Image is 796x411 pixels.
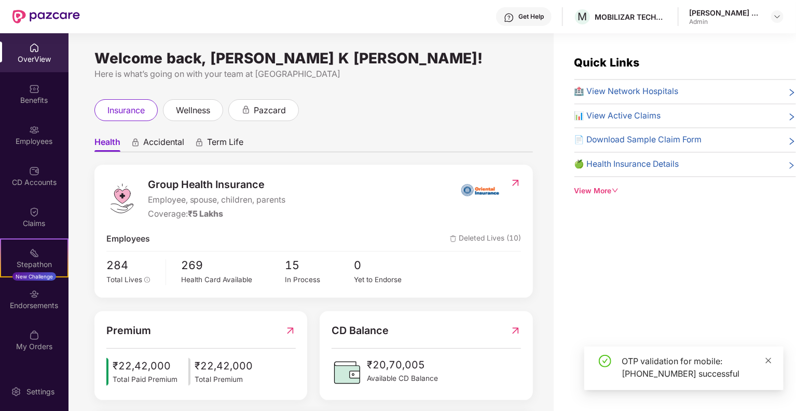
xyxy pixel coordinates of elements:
[510,323,521,339] img: RedirectIcon
[504,12,514,23] img: svg+xml;base64,PHN2ZyBpZD0iSGVscC0zMngzMiIgeG1sbnM9Imh0dHA6Ly93d3cudzMub3JnLzIwMDAvc3ZnIiB3aWR0aD...
[195,374,253,386] span: Total Premium
[354,274,423,285] div: Yet to Endorse
[182,257,285,274] span: 269
[29,43,39,53] img: svg+xml;base64,PHN2ZyBpZD0iSG9tZSIgeG1sbnM9Imh0dHA6Ly93d3cudzMub3JnLzIwMDAvc3ZnIiB3aWR0aD0iMjAiIG...
[285,323,296,339] img: RedirectIcon
[29,125,39,135] img: svg+xml;base64,PHN2ZyBpZD0iRW1wbG95ZWVzIiB4bWxucz0iaHR0cDovL3d3dy53My5vcmcvMjAwMC9zdmciIHdpZHRoPS...
[195,138,204,147] div: animation
[367,373,438,385] span: Available CD Balance
[148,194,286,207] span: Employee, spouse, children, parents
[574,158,679,171] span: 🍏 Health Insurance Details
[29,289,39,299] img: svg+xml;base64,PHN2ZyBpZD0iRW5kb3JzZW1lbnRzIiB4bWxucz0iaHR0cDovL3d3dy53My5vcmcvMjAwMC9zdmciIHdpZH...
[94,54,533,62] div: Welcome back, [PERSON_NAME] K [PERSON_NAME]!
[106,275,142,284] span: Total Lives
[29,207,39,217] img: svg+xml;base64,PHN2ZyBpZD0iQ2xhaW0iIHhtbG5zPSJodHRwOi8vd3d3LnczLm9yZy8yMDAwL3N2ZyIgd2lkdGg9IjIwIi...
[788,112,796,123] span: right
[574,85,679,98] span: 🏥 View Network Hospitals
[131,138,140,147] div: animation
[612,187,619,194] span: down
[332,323,389,339] span: CD Balance
[148,177,286,193] span: Group Health Insurance
[94,68,533,81] div: Here is what’s going on with your team at [GEOGRAPHIC_DATA]
[113,374,177,386] span: Total Paid Premium
[176,104,210,117] span: wellness
[113,358,177,374] span: ₹22,42,000
[574,185,796,197] div: View More
[518,12,544,21] div: Get Help
[182,274,285,285] div: Health Card Available
[788,136,796,147] span: right
[106,233,150,246] span: Employees
[107,104,145,117] span: insurance
[367,357,438,373] span: ₹20,70,005
[207,137,243,152] span: Term Life
[574,56,640,69] span: Quick Links
[689,18,762,26] div: Admin
[12,10,80,23] img: New Pazcare Logo
[144,277,150,283] span: info-circle
[254,104,286,117] span: pazcard
[11,387,21,397] img: svg+xml;base64,PHN2ZyBpZD0iU2V0dGluZy0yMHgyMCIgeG1sbnM9Imh0dHA6Ly93d3cudzMub3JnLzIwMDAvc3ZnIiB3aW...
[450,233,521,246] span: Deleted Lives (10)
[106,323,151,339] span: Premium
[12,272,56,281] div: New Challenge
[23,387,58,397] div: Settings
[195,358,253,374] span: ₹22,42,000
[595,12,667,22] div: MOBILIZAR TECHNOLOGIES PRIVATE LIMITED
[788,87,796,98] span: right
[148,208,286,221] div: Coverage:
[94,137,120,152] span: Health
[574,134,702,147] span: 📄 Download Sample Claim Form
[574,110,661,123] span: 📊 View Active Claims
[285,274,354,285] div: In Process
[622,355,771,380] div: OTP validation for mobile: [PHONE_NUMBER] successful
[106,257,158,274] span: 284
[29,330,39,340] img: svg+xml;base64,PHN2ZyBpZD0iTXlfT3JkZXJzIiBkYXRhLW5hbWU9Ik15IE9yZGVycyIgeG1sbnM9Imh0dHA6Ly93d3cudz...
[188,358,190,385] img: icon
[689,8,762,18] div: [PERSON_NAME] K [PERSON_NAME]
[599,355,611,367] span: check-circle
[354,257,423,274] span: 0
[773,12,781,21] img: svg+xml;base64,PHN2ZyBpZD0iRHJvcGRvd24tMzJ4MzIiIHhtbG5zPSJodHRwOi8vd3d3LnczLm9yZy8yMDAwL3N2ZyIgd2...
[1,259,67,270] div: Stepathon
[188,209,224,219] span: ₹5 Lakhs
[29,248,39,258] img: svg+xml;base64,PHN2ZyB4bWxucz0iaHR0cDovL3d3dy53My5vcmcvMjAwMC9zdmciIHdpZHRoPSIyMSIgaGVpZ2h0PSIyMC...
[450,235,457,242] img: deleteIcon
[29,84,39,94] img: svg+xml;base64,PHN2ZyBpZD0iQmVuZWZpdHMiIHhtbG5zPSJodHRwOi8vd3d3LnczLm9yZy8yMDAwL3N2ZyIgd2lkdGg9Ij...
[765,357,772,364] span: close
[332,357,363,388] img: CDBalanceIcon
[461,177,500,203] img: insurerIcon
[29,166,39,176] img: svg+xml;base64,PHN2ZyBpZD0iQ0RfQWNjb3VudHMiIGRhdGEtbmFtZT0iQ0QgQWNjb3VudHMiIHhtbG5zPSJodHRwOi8vd3...
[241,105,251,114] div: animation
[578,10,587,23] span: M
[106,183,138,214] img: logo
[510,178,521,188] img: RedirectIcon
[788,160,796,171] span: right
[143,137,184,152] span: Accidental
[285,257,354,274] span: 15
[106,358,108,385] img: icon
